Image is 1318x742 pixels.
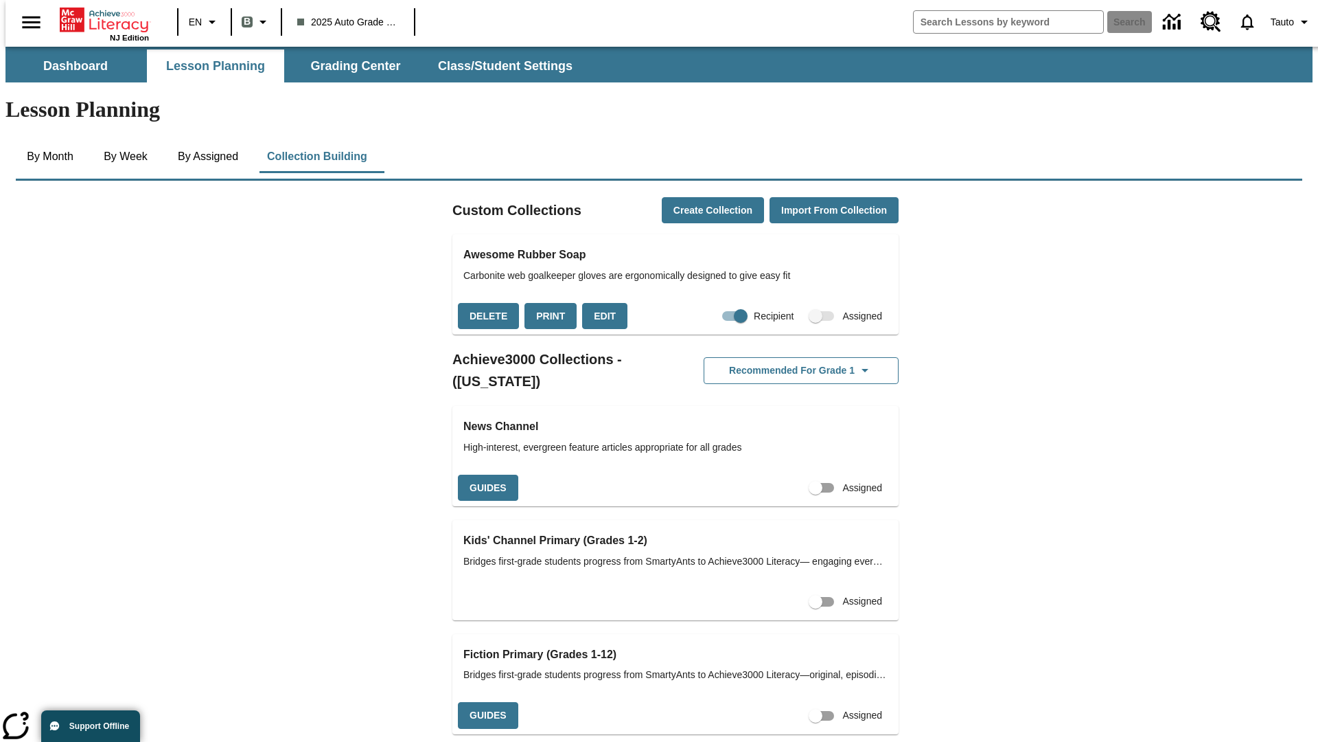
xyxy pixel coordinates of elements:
span: Lesson Planning [166,58,265,74]
button: Create Collection [662,197,764,224]
button: Class/Student Settings [427,49,583,82]
span: Assigned [842,481,882,495]
button: By Month [16,140,84,173]
a: Home [60,6,149,34]
button: Support Offline [41,710,140,742]
div: SubNavbar [5,49,585,82]
button: Delete [458,303,519,330]
span: Assigned [842,594,882,609]
h3: Awesome Rubber Soap [463,245,888,265]
span: Carbonite web goalkeeper gloves are ergonomically designed to give easy fit [463,269,888,283]
button: Boost Class color is gray green. Change class color [236,10,277,34]
span: Bridges first-grade students progress from SmartyAnts to Achieve3000 Literacy—original, episodic ... [463,668,888,682]
span: Assigned [842,309,882,324]
div: Home [60,5,149,42]
button: Edit [582,303,627,330]
span: EN [189,15,202,30]
span: Tauto [1271,15,1294,30]
button: Recommended for Grade 1 [704,357,899,384]
button: Import from Collection [770,197,899,224]
span: Grading Center [310,58,400,74]
span: Dashboard [43,58,108,74]
span: Class/Student Settings [438,58,573,74]
button: Collection Building [256,140,378,173]
button: Guides [458,475,518,502]
button: Profile/Settings [1265,10,1318,34]
span: B [244,13,251,30]
button: By Week [91,140,160,173]
button: Language: EN, Select a language [183,10,227,34]
button: Open side menu [11,2,51,43]
div: SubNavbar [5,47,1313,82]
button: Guides [458,702,518,729]
button: Grading Center [287,49,424,82]
h2: Custom Collections [452,199,581,221]
span: High-interest, evergreen feature articles appropriate for all grades [463,440,888,455]
span: 2025 Auto Grade 1 B [297,15,399,30]
span: NJ Edition [110,34,149,42]
h3: Kids' Channel Primary (Grades 1-2) [463,531,888,550]
a: Data Center [1155,3,1192,41]
span: Bridges first-grade students progress from SmartyAnts to Achieve3000 Literacy— engaging evergreen... [463,554,888,569]
span: Assigned [842,708,882,723]
span: Support Offline [69,721,129,731]
button: Print, will open in a new window [524,303,577,330]
button: Lesson Planning [147,49,284,82]
a: Resource Center, Will open in new tab [1192,3,1229,41]
h1: Lesson Planning [5,97,1313,122]
a: Notifications [1229,4,1265,40]
h2: Achieve3000 Collections - ([US_STATE]) [452,348,675,392]
h3: Fiction Primary (Grades 1-12) [463,645,888,664]
input: search field [914,11,1103,33]
button: By Assigned [167,140,249,173]
button: Dashboard [7,49,144,82]
span: Recipient [754,309,794,324]
h3: News Channel [463,417,888,436]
